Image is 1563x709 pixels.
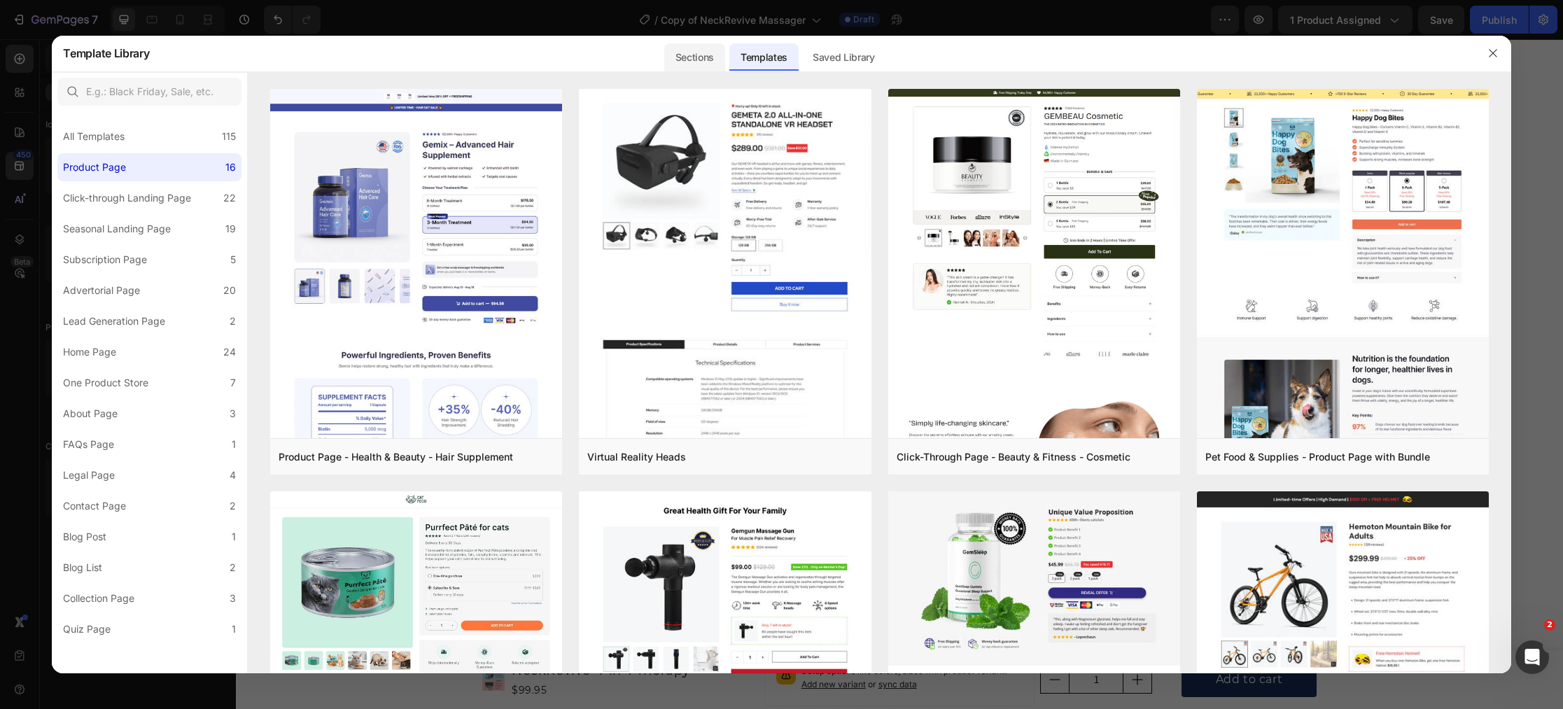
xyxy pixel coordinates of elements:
[63,282,140,299] div: Advertorial Page
[1544,619,1555,631] span: 2
[63,590,134,607] div: Collection Page
[63,467,115,484] div: Legal Page
[223,344,236,360] div: 24
[225,159,236,176] div: 16
[805,627,833,654] button: decrement
[232,436,236,453] div: 1
[230,374,236,391] div: 7
[230,559,236,576] div: 2
[63,344,116,360] div: Home Page
[230,405,236,422] div: 3
[288,293,456,307] div: [DOMAIN_NAME] - Review Widget
[63,190,191,206] div: Click-through Landing Page
[729,43,799,71] div: Templates
[664,43,725,71] div: Sections
[260,293,277,309] img: Judgeme.png
[232,528,236,545] div: 1
[232,621,236,638] div: 1
[225,220,236,237] div: 19
[1205,449,1430,465] div: Pet Food & Supplies - Product Page with Bundle
[643,640,681,650] span: sync data
[63,528,106,545] div: Blog Post
[63,313,165,330] div: Lead Generation Page
[63,498,126,514] div: Contact Page
[1515,640,1549,674] iframe: Intercom live chat
[230,498,236,514] div: 2
[506,600,602,612] span: inspired by CRO experts
[63,374,148,391] div: One Product Store
[623,582,696,597] div: Generate layout
[621,600,696,612] span: from URL or image
[223,190,236,206] div: 22
[513,582,598,597] div: Choose templates
[279,449,513,465] div: Product Page - Health & Beauty - Hair Supplement
[223,282,236,299] div: 20
[63,559,102,576] div: Blog List
[230,467,236,484] div: 4
[980,631,1047,650] div: Add to cart
[897,449,1130,465] div: Click-Through Page - Beauty & Fitness - Cosmetic
[230,590,236,607] div: 3
[419,104,658,121] p: Can I use it on a couch or soft bed?
[630,640,681,650] span: or
[566,626,787,652] p: Setup options like colors, sizes with product variant.
[63,128,125,145] div: All Templates
[230,251,236,268] div: 5
[631,552,697,566] span: Add section
[63,159,126,176] div: Product Page
[946,623,1081,658] button: Add to cart
[833,627,888,654] input: quantity
[63,621,111,638] div: Quiz Page
[63,405,118,422] div: About Page
[715,600,819,612] span: then drag & drop elements
[63,35,149,71] h2: Template Library
[249,284,468,318] button: Judge.me - Review Widget
[274,643,456,660] div: $99.95
[566,640,630,650] span: Add new variant
[419,26,570,43] p: Is it safe for daily use?
[57,78,241,106] input: E.g.: Black Friday, Sale, etc.
[725,582,811,597] div: Add blank section
[63,251,147,268] div: Subscription Page
[587,449,686,465] div: Virtual Reality Heads
[63,436,114,453] div: FAQs Page
[888,627,916,654] button: increment
[63,220,171,237] div: Seasonal Landing Page
[274,621,456,643] h1: NeckRevive 4-in-1 Therapy
[222,128,236,145] div: 115
[419,181,589,198] p: Do you offer a warranty?
[463,440,864,461] span: We Ship Worldwide! Not Available In Stores
[801,43,886,71] div: Saved Library
[230,313,236,330] div: 2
